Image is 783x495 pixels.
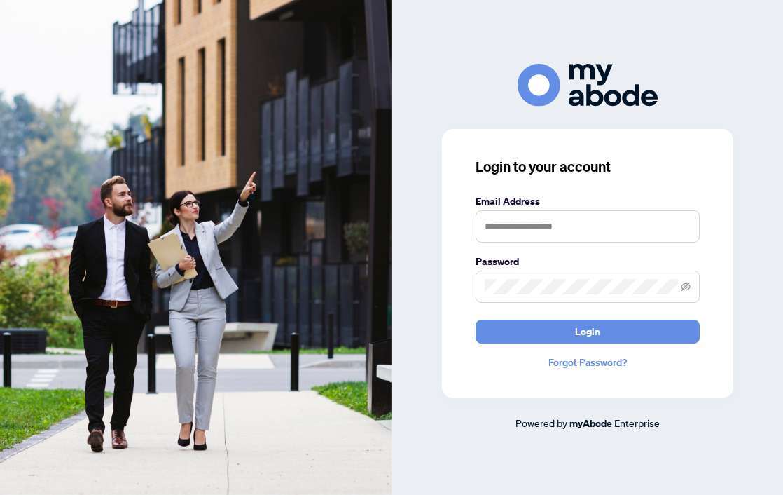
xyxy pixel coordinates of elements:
span: eye-invisible [681,282,691,292]
a: myAbode [569,416,612,431]
h3: Login to your account [476,157,700,177]
label: Password [476,254,700,269]
span: Login [575,320,600,343]
a: Forgot Password? [476,355,700,370]
span: Enterprise [614,416,660,429]
button: Login [476,320,700,344]
span: Powered by [515,416,567,429]
label: Email Address [476,194,700,209]
img: ma-logo [518,64,658,107]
